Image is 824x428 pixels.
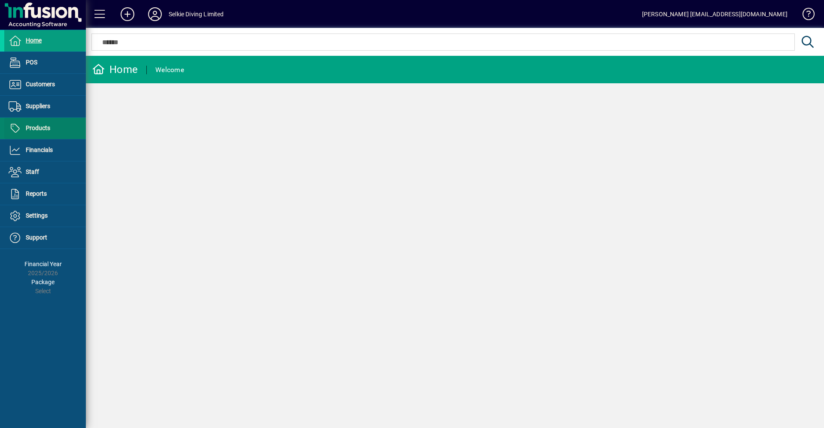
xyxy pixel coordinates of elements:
[26,212,48,219] span: Settings
[4,96,86,117] a: Suppliers
[31,279,55,285] span: Package
[4,74,86,95] a: Customers
[4,161,86,183] a: Staff
[26,234,47,241] span: Support
[26,103,50,109] span: Suppliers
[642,7,788,21] div: [PERSON_NAME] [EMAIL_ADDRESS][DOMAIN_NAME]
[92,63,138,76] div: Home
[4,227,86,249] a: Support
[4,52,86,73] a: POS
[141,6,169,22] button: Profile
[4,118,86,139] a: Products
[4,183,86,205] a: Reports
[4,205,86,227] a: Settings
[114,6,141,22] button: Add
[26,168,39,175] span: Staff
[26,81,55,88] span: Customers
[4,140,86,161] a: Financials
[26,59,37,66] span: POS
[26,190,47,197] span: Reports
[26,37,42,44] span: Home
[26,124,50,131] span: Products
[796,2,813,30] a: Knowledge Base
[169,7,224,21] div: Selkie Diving Limited
[155,63,184,77] div: Welcome
[26,146,53,153] span: Financials
[24,261,62,267] span: Financial Year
